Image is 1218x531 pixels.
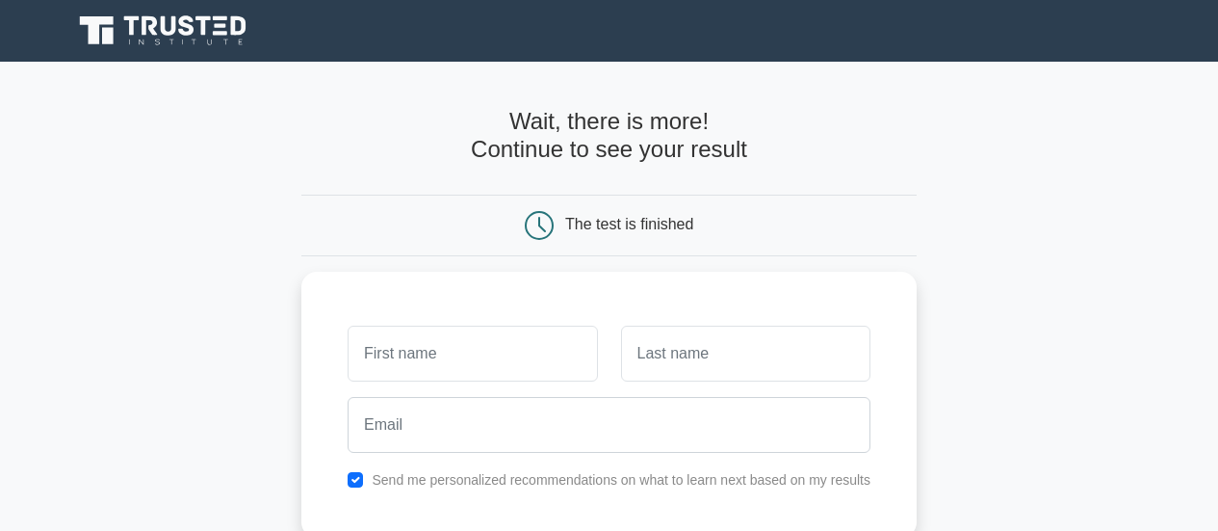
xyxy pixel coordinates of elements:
[348,397,870,453] input: Email
[621,326,870,382] input: Last name
[301,108,917,164] h4: Wait, there is more! Continue to see your result
[348,326,597,382] input: First name
[565,216,693,232] div: The test is finished
[372,472,870,488] label: Send me personalized recommendations on what to learn next based on my results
